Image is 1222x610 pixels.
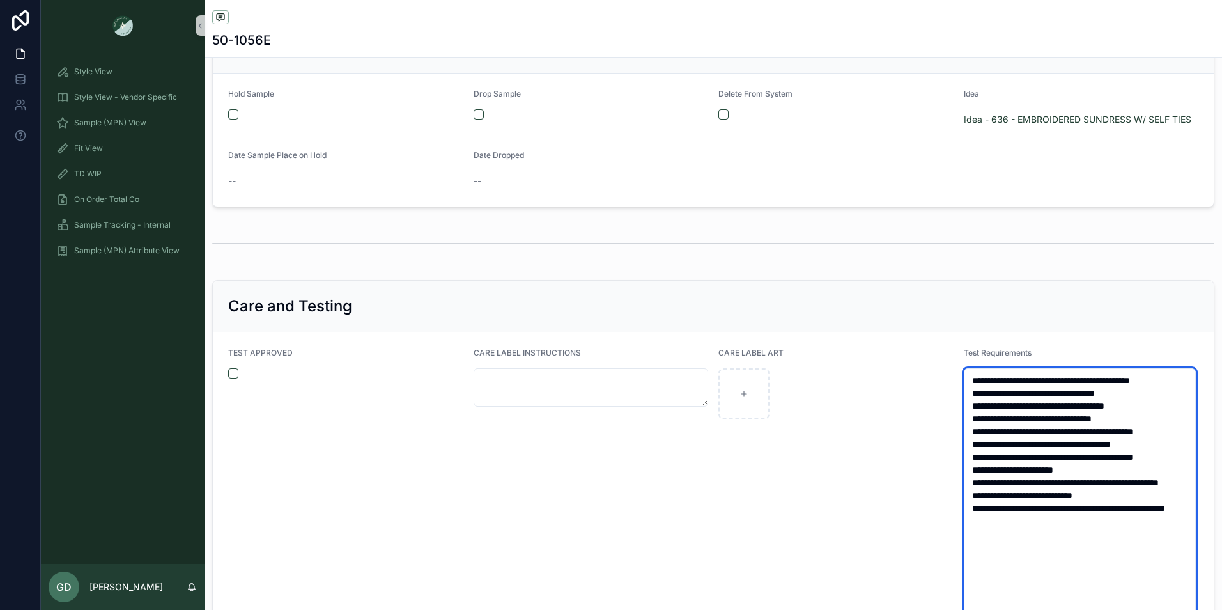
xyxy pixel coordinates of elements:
span: -- [228,175,236,187]
a: Style View [49,60,197,83]
a: Sample (MPN) View [49,111,197,134]
img: App logo [112,15,133,36]
a: Idea - 636 - EMBROIDERED SUNDRESS W/ SELF TIES [964,113,1191,126]
span: CARE LABEL INSTRUCTIONS [474,348,581,357]
span: Drop Sample [474,89,521,98]
a: Sample (MPN) Attribute View [49,239,197,262]
span: Test Requirements [964,348,1032,357]
span: CARE LABEL ART [718,348,784,357]
span: -- [474,175,481,187]
p: [PERSON_NAME] [89,581,163,593]
span: Sample Tracking - Internal [74,220,171,230]
span: TD WIP [74,169,102,179]
span: Sample (MPN) View [74,118,146,128]
span: Delete From System [718,89,793,98]
span: Date Sample Place on Hold [228,150,327,160]
span: On Order Total Co [74,194,139,205]
span: Hold Sample [228,89,274,98]
a: Fit View [49,137,197,160]
span: Date Dropped [474,150,524,160]
h2: Care and Testing [228,296,352,317]
span: TEST APPROVED [228,348,293,357]
span: Fit View [74,143,103,153]
h1: 50-1056E [212,31,271,49]
span: Style View - Vendor Specific [74,92,177,102]
span: Style View [74,66,112,77]
span: Sample (MPN) Attribute View [74,246,180,256]
a: Style View - Vendor Specific [49,86,197,109]
span: Idea [964,89,979,98]
span: GD [56,579,72,595]
a: On Order Total Co [49,188,197,211]
a: Sample Tracking - Internal [49,214,197,237]
a: TD WIP [49,162,197,185]
div: scrollable content [41,51,205,279]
